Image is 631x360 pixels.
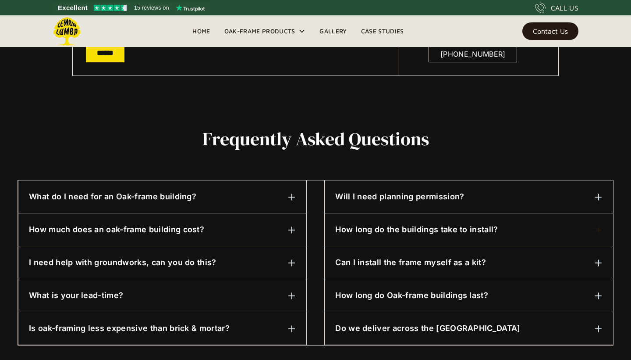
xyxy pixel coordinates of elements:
[335,257,486,268] h6: Can I install the frame myself as a kit?
[335,224,498,235] h6: How long do the buildings take to install?
[94,5,127,11] img: Trustpilot 4.5 stars
[535,3,578,13] a: CALL US
[429,46,517,62] a: [PHONE_NUMBER]
[29,191,196,202] h6: What do I need for an Oak-frame building?
[29,290,123,301] h6: What is your lead-time?
[440,49,505,59] div: [PHONE_NUMBER]
[29,323,230,334] h6: Is oak-framing less expensive than brick & mortar?
[533,28,568,34] div: Contact Us
[58,3,88,13] span: Excellent
[134,3,169,13] span: 15 reviews on
[217,15,313,47] div: Oak-Frame Products
[335,290,488,301] h6: How long do Oak-frame buildings last?
[185,25,217,38] a: Home
[29,257,216,268] h6: I need help with groundworks, can you do this?
[18,129,613,149] h2: Frequently asked questions
[551,3,578,13] div: CALL US
[176,4,205,11] img: Trustpilot logo
[224,26,295,36] div: Oak-Frame Products
[312,25,354,38] a: Gallery
[335,323,520,334] h6: Do we deliver across the [GEOGRAPHIC_DATA]
[335,191,464,202] h6: Will I need planning permission?
[522,22,578,40] a: Contact Us
[29,224,204,235] h6: How much does an oak-frame building cost?
[354,25,411,38] a: Case Studies
[53,2,211,14] a: See Lemon Lumba reviews on Trustpilot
